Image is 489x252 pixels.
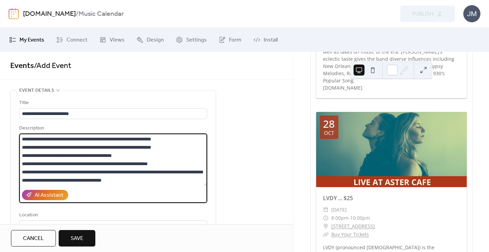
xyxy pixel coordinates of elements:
div: JM [463,5,480,22]
a: Settings [171,31,212,49]
span: Design [147,36,164,44]
span: Install [264,36,278,44]
div: Location [19,211,206,219]
div: 28 [323,119,335,129]
span: Event details [19,87,54,95]
a: Buy Your Tickets [331,231,369,238]
span: Form [229,36,241,44]
span: Settings [186,36,207,44]
span: Views [110,36,124,44]
span: - [348,214,350,222]
span: 8:00pm [331,214,348,222]
button: Cancel [11,230,56,247]
span: Connect [67,36,87,44]
div: Oct [324,130,334,136]
a: Views [94,31,130,49]
div: ​ [323,222,329,230]
a: Connect [51,31,93,49]
div: ​ [323,206,329,214]
div: ​ [323,214,329,222]
div: AI Assistant [35,191,63,199]
span: 10:00pm [350,214,370,222]
div: Title [19,99,206,107]
div: ​ [323,230,329,239]
a: Design [131,31,169,49]
a: Install [248,31,283,49]
b: Music Calendar [79,8,124,21]
a: Form [214,31,247,49]
img: logo [9,8,19,19]
a: Events [10,58,34,73]
a: My Events [4,31,49,49]
span: / Add Event [34,58,71,73]
button: AI Assistant [22,190,68,200]
a: [STREET_ADDRESS] [331,222,375,230]
span: Cancel [23,234,44,243]
a: [DOMAIN_NAME] [23,8,76,21]
div: Description [19,124,206,133]
button: Save [59,230,95,247]
b: / [76,8,79,21]
span: [DATE] [331,206,347,214]
a: LVDY ... $25 [323,194,353,202]
span: Save [71,234,83,243]
span: My Events [20,36,44,44]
